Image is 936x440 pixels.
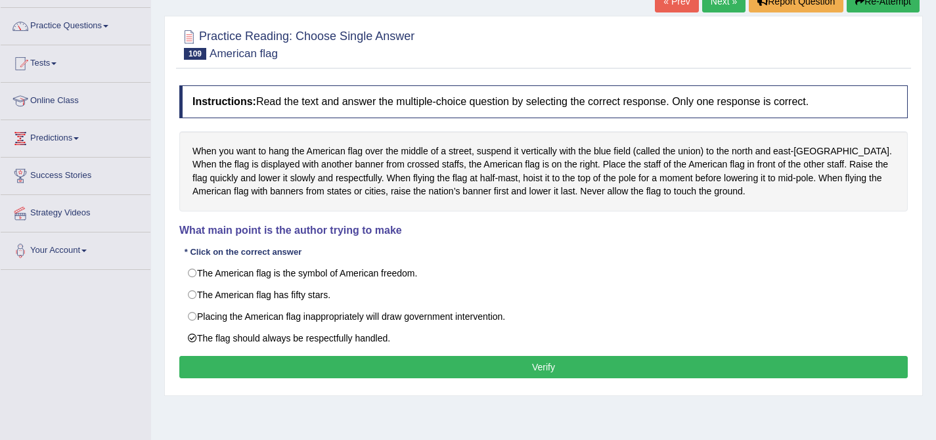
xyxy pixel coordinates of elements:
small: American flag [210,47,278,60]
h4: What main point is the author trying to make [179,225,908,236]
a: Online Class [1,83,150,116]
a: Tests [1,45,150,78]
a: Strategy Videos [1,195,150,228]
a: Predictions [1,120,150,153]
a: Practice Questions [1,8,150,41]
b: Instructions: [192,96,256,107]
span: 109 [184,48,206,60]
h2: Practice Reading: Choose Single Answer [179,27,414,60]
div: When you want to hang the American flag over the middle of a street, suspend it vertically with t... [179,131,908,211]
h4: Read the text and answer the multiple-choice question by selecting the correct response. Only one... [179,85,908,118]
a: Your Account [1,232,150,265]
label: The American flag has fifty stars. [179,284,908,306]
div: * Click on the correct answer [179,246,307,259]
label: The flag should always be respectfully handled. [179,327,908,349]
button: Verify [179,356,908,378]
a: Success Stories [1,158,150,190]
label: The American flag is the symbol of American freedom. [179,262,908,284]
label: Placing the American flag inappropriately will draw government intervention. [179,305,908,328]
